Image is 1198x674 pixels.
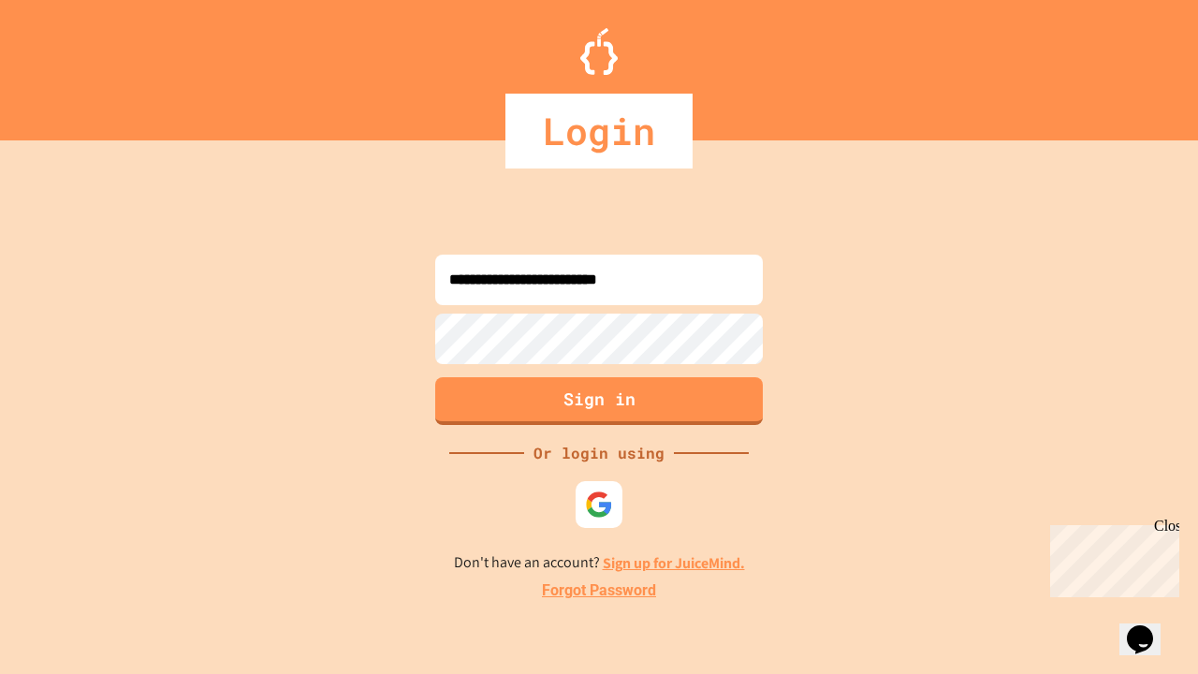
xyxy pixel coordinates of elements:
iframe: chat widget [1119,599,1179,655]
p: Don't have an account? [454,551,745,575]
img: Logo.svg [580,28,618,75]
div: Chat with us now!Close [7,7,129,119]
div: Login [505,94,693,168]
a: Forgot Password [542,579,656,602]
div: Or login using [524,442,674,464]
img: google-icon.svg [585,491,613,519]
button: Sign in [435,377,763,425]
iframe: chat widget [1043,518,1179,597]
a: Sign up for JuiceMind. [603,553,745,573]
